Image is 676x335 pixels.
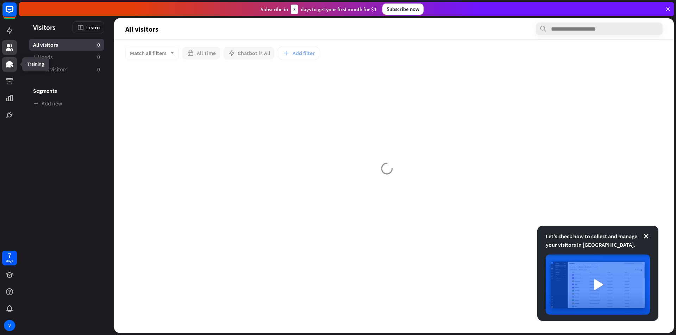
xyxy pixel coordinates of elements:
[33,66,68,73] span: Recent visitors
[291,5,298,14] div: 3
[4,320,15,331] div: V
[546,232,650,249] div: Let's check how to collect and manage your visitors in [GEOGRAPHIC_DATA].
[2,251,17,265] a: 7 days
[29,64,104,75] a: Recent visitors 0
[546,255,650,315] img: image
[97,41,100,49] aside: 0
[97,66,100,73] aside: 0
[382,4,424,15] div: Subscribe now
[29,51,104,63] a: All leads 0
[29,98,104,109] a: Add new
[33,41,58,49] span: All visitors
[125,25,158,33] span: All visitors
[97,53,100,61] aside: 0
[6,259,13,264] div: days
[33,23,56,31] span: Visitors
[6,3,27,24] button: Open LiveChat chat widget
[33,53,53,61] span: All leads
[29,87,104,94] h3: Segments
[261,5,377,14] div: Subscribe in days to get your first month for $1
[8,252,11,259] div: 7
[86,24,100,31] span: Learn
